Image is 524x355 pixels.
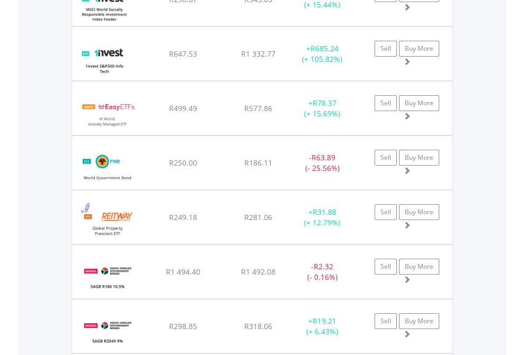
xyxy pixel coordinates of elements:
span: R298.85 [169,321,197,331]
span: R186.11 [244,158,272,168]
span: R281.06 [244,212,272,222]
a: Sell [375,204,397,220]
a: Buy More [399,259,439,275]
span: R1 492.08 [241,267,276,277]
span: R78.37 [313,98,336,108]
a: Buy More [399,150,439,166]
img: TFSA.FNBWGB.png [77,149,138,187]
span: R577.86 [244,103,272,113]
a: Sell [375,150,397,166]
img: TFSA.ZA.R186.png [77,258,138,296]
div: - (- 0.16%) [289,261,356,283]
div: + (+ 105.82%) [289,43,356,65]
span: R685.24 [310,43,339,53]
img: TFSA.EASYAI.png [77,95,138,132]
span: R647.53 [169,49,197,59]
span: R63.89 [312,152,335,162]
a: Buy More [399,95,439,111]
div: - (- 25.56%) [289,152,356,174]
span: R31.88 [313,207,336,217]
div: + (+ 12.79%) [289,207,356,228]
span: R250.00 [169,158,197,168]
a: Sell [375,259,397,275]
span: R1 332.77 [241,49,276,59]
img: TFSA.RWGPR.png [77,204,138,241]
span: R249.18 [169,212,197,222]
span: R499.49 [169,103,197,113]
a: Buy More [399,313,439,329]
span: R19.21 [313,316,336,326]
img: TFSA.ZA.R2040.png [77,313,138,350]
div: + (+ 6.43%) [289,316,356,337]
span: R1 494.40 [166,267,200,277]
a: Buy More [399,41,439,57]
span: R2.32 [314,261,333,271]
a: Buy More [399,204,439,220]
a: Sell [375,95,397,111]
span: R318.06 [244,321,272,331]
a: Sell [375,313,397,329]
img: TFSA.ETF5IT.png [77,40,131,78]
div: + (+ 15.69%) [289,98,356,119]
a: Sell [375,41,397,57]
